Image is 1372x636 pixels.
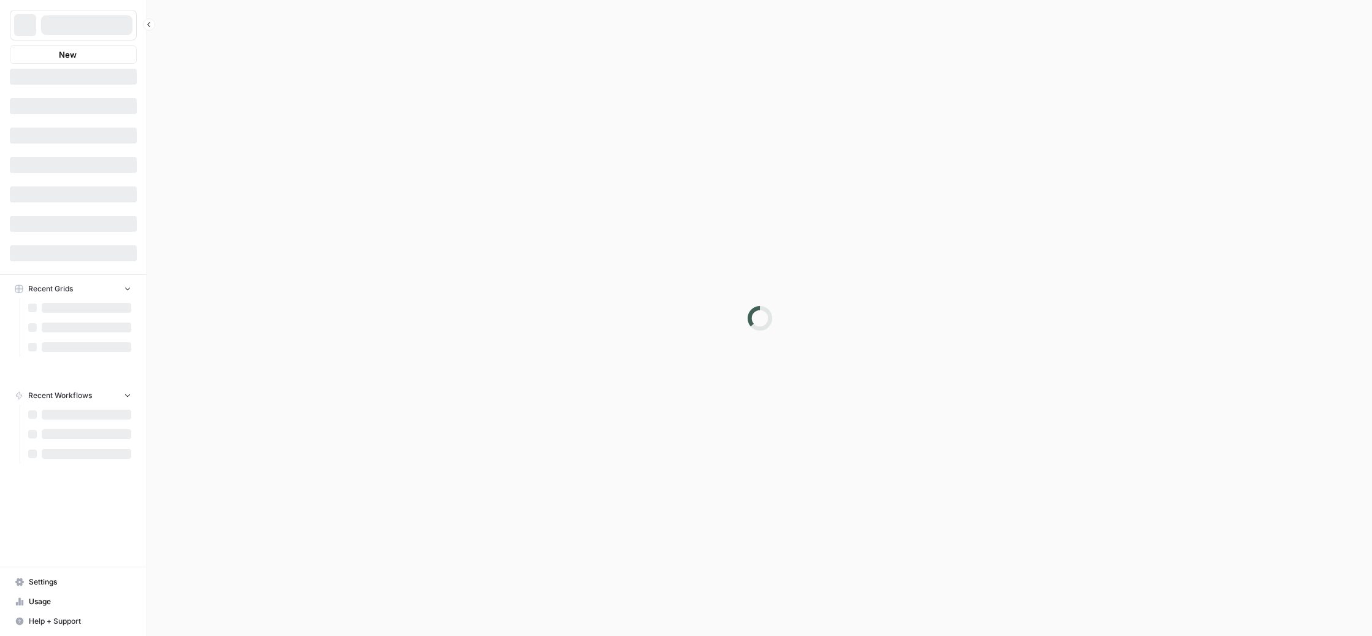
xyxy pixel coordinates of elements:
[59,48,77,61] span: New
[10,572,137,592] a: Settings
[10,280,137,298] button: Recent Grids
[10,386,137,405] button: Recent Workflows
[28,390,92,401] span: Recent Workflows
[10,611,137,631] button: Help + Support
[29,577,131,588] span: Settings
[10,592,137,611] a: Usage
[10,45,137,64] button: New
[29,616,131,627] span: Help + Support
[29,596,131,607] span: Usage
[28,283,73,294] span: Recent Grids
